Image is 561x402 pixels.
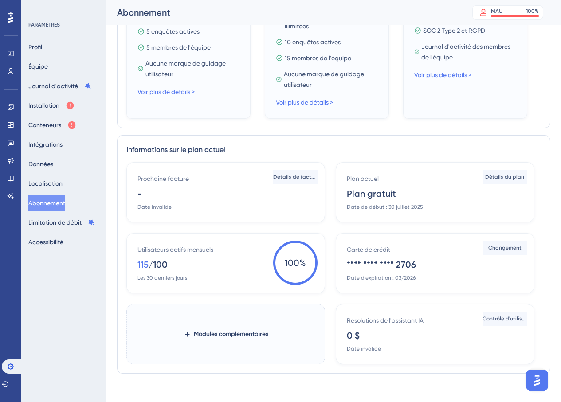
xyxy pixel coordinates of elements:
[347,246,390,253] font: Carte de crédit
[194,330,268,338] font: Modules complémentaires
[28,160,53,168] font: Données
[273,170,318,184] button: Détails de facturation
[483,316,535,322] font: Contrôle d'utilisation
[347,188,396,199] font: Plan gratuit
[535,8,539,14] font: %
[153,259,168,270] font: 100
[284,70,364,88] font: Aucune marque de guidage utilisateur
[149,259,153,270] font: /
[347,317,424,324] font: Résolutions de l'assistant IA
[488,245,522,251] font: Changement
[137,259,149,270] font: 115
[347,175,379,182] font: Plan actuel
[28,22,60,28] font: PARAMÈTRES
[28,121,61,129] font: Conteneurs
[299,258,306,268] font: %
[273,174,330,180] font: Détails de facturation
[28,43,42,51] font: Profil
[485,174,524,180] font: Détails du plan
[483,241,527,255] button: Changement
[28,180,63,187] font: Localisation
[145,60,226,78] font: Aucune marque de guidage utilisateur
[28,234,63,250] button: Accessibilité
[28,238,63,246] font: Accessibilité
[137,246,213,253] font: Utilisateurs actifs mensuels
[126,145,225,154] font: Informations sur le plan actuel
[28,137,63,152] button: Intégrations
[421,43,510,61] font: Journal d'activité des membres de l'équipe
[347,204,423,210] font: Date de début : 30 juillet 2025
[347,275,416,281] font: Date d'expiration : 03/2026
[28,98,75,113] button: Installation
[285,258,299,268] font: 100
[28,102,59,109] font: Installation
[347,330,360,341] font: 0 $
[423,27,485,34] font: SOC 2 Type 2 et RGPD
[483,312,527,326] button: Contrôle d'utilisation
[347,346,381,352] font: Date invalide
[28,215,95,230] button: Limitation de débit
[28,141,63,148] font: Intégrations
[28,156,53,172] button: Données
[28,199,65,207] font: Abonnement
[28,82,78,90] font: Journal d'activité
[146,44,211,51] font: 5 membres de l'équipe
[276,99,333,106] font: Voir plus de détails >
[137,275,187,281] font: Les 30 derniers jours
[28,39,42,55] button: Profil
[137,188,142,199] font: -
[28,117,76,133] button: Conteneurs
[28,176,63,191] button: Localisation
[184,326,268,342] button: Modules complémentaires
[28,195,65,211] button: Abonnement
[483,170,527,184] button: Détails du plan
[524,367,550,394] iframe: Lanceur d'assistant d'IA UserGuiding
[146,28,200,35] font: 5 enquêtes actives
[526,8,535,14] font: 100
[28,59,48,74] button: Équipe
[28,219,82,226] font: Limitation de débit
[117,7,170,18] font: Abonnement
[285,39,341,46] font: 10 enquêtes actives
[28,63,48,70] font: Équipe
[137,175,189,182] font: Prochaine facture
[137,88,195,95] font: Voir plus de détails >
[285,55,351,62] font: 15 membres de l'équipe
[414,71,471,78] font: Voir plus de détails >
[28,78,91,94] button: Journal d'activité
[491,8,502,14] font: MAU
[137,204,172,210] font: Date invalide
